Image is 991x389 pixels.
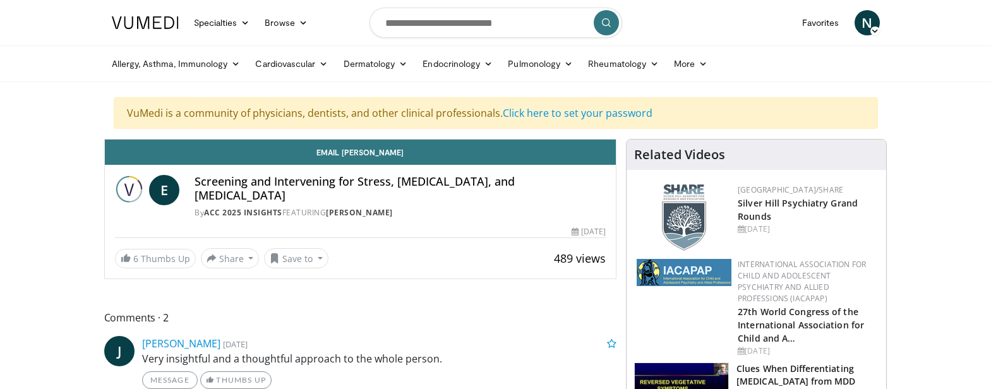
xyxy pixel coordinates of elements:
a: Favorites [795,10,847,35]
img: ACC 2025 Insights [115,175,145,205]
a: Specialties [186,10,258,35]
h4: Related Videos [634,147,725,162]
input: Search topics, interventions [369,8,622,38]
a: Endocrinology [415,51,500,76]
img: 2a9917ce-aac2-4f82-acde-720e532d7410.png.150x105_q85_autocrop_double_scale_upscale_version-0.2.png [637,259,731,286]
img: f8aaeb6d-318f-4fcf-bd1d-54ce21f29e87.png.150x105_q85_autocrop_double_scale_upscale_version-0.2.png [662,184,706,251]
a: Message [142,371,198,389]
div: VuMedi is a community of physicians, dentists, and other clinical professionals. [114,97,878,129]
button: Save to [264,248,328,268]
div: [DATE] [738,345,876,357]
a: [GEOGRAPHIC_DATA]/SHARE [738,184,843,195]
a: Allergy, Asthma, Immunology [104,51,248,76]
div: [DATE] [572,226,606,237]
a: 6 Thumbs Up [115,249,196,268]
a: 27th World Congress of the International Association for Child and A… [738,306,864,344]
a: Rheumatology [580,51,666,76]
small: [DATE] [223,338,248,350]
a: International Association for Child and Adolescent Psychiatry and Allied Professions (IACAPAP) [738,259,866,304]
h4: Screening and Intervening for Stress, [MEDICAL_DATA], and [MEDICAL_DATA] [195,175,606,202]
a: Pulmonology [500,51,580,76]
a: [PERSON_NAME] [142,337,220,350]
a: [PERSON_NAME] [326,207,393,218]
h3: Clues When Differentiating [MEDICAL_DATA] from MDD [736,362,879,388]
a: ACC 2025 Insights [204,207,282,218]
a: E [149,175,179,205]
a: Click here to set your password [503,106,652,120]
img: VuMedi Logo [112,16,179,29]
div: By FEATURING [195,207,606,218]
a: Dermatology [336,51,416,76]
a: Silver Hill Psychiatry Grand Rounds [738,197,858,222]
span: 6 [133,253,138,265]
a: J [104,336,135,366]
p: Very insightful and a thoughtful approach to the whole person. [142,351,617,366]
button: Share [201,248,260,268]
a: Thumbs Up [200,371,272,389]
span: Comments 2 [104,309,617,326]
a: Email [PERSON_NAME] [105,140,616,165]
a: Cardiovascular [248,51,335,76]
a: Browse [257,10,315,35]
div: [DATE] [738,224,876,235]
span: 489 views [554,251,606,266]
a: More [666,51,715,76]
a: N [855,10,880,35]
